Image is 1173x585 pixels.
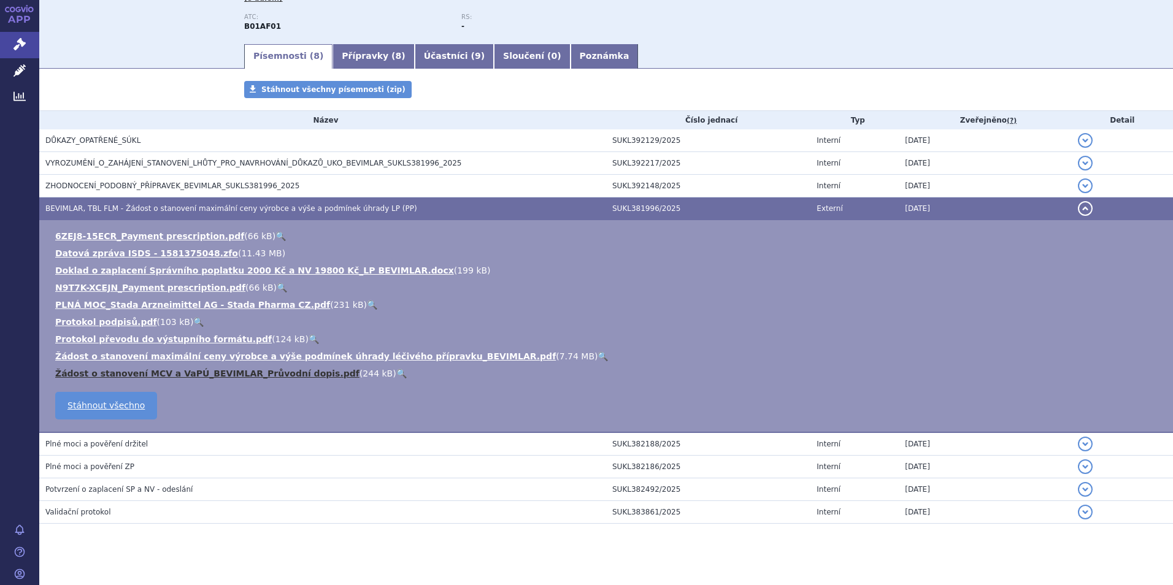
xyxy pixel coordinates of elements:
td: SUKL381996/2025 [606,197,810,220]
span: Plné moci a pověření ZP [45,462,134,471]
span: Potvrzení o zaplacení SP a NV - odeslání [45,485,193,494]
a: Stáhnout všechno [55,392,157,419]
a: Protokol podpisů.pdf [55,317,157,327]
li: ( ) [55,264,1161,277]
a: Stáhnout všechny písemnosti (zip) [244,81,412,98]
span: Interní [817,462,840,471]
td: SUKL382492/2025 [606,478,810,500]
a: Datová zpráva ISDS - 1581375048.zfo [55,248,238,258]
a: Doklad o zaplacení Správního poplatku 2000 Kč a NV 19800 Kč_LP BEVIMLAR.docx [55,266,454,275]
a: PLNÁ MOC_Stada Arzneimittel AG - Stada Pharma CZ.pdf [55,300,330,310]
a: N9T7K-XCEJN_Payment prescription.pdf [55,283,245,292]
span: 11.43 MB [241,248,282,258]
span: 244 kB [363,369,393,378]
span: Interní [817,182,840,190]
td: SUKL382188/2025 [606,432,810,456]
a: 🔍 [396,369,407,378]
button: detail [1078,459,1093,474]
td: [DATE] [899,432,1071,456]
span: Stáhnout všechny písemnosti (zip) [261,85,406,94]
button: detail [1078,505,1093,519]
a: Přípravky (8) [333,44,414,69]
a: 🔍 [193,317,204,327]
span: Interní [817,440,840,448]
a: 🔍 [309,334,319,344]
a: Účastníci (9) [415,44,494,69]
span: 199 kB [457,266,487,275]
td: SUKL392129/2025 [606,129,810,152]
p: ATC: [244,13,449,21]
li: ( ) [55,281,1161,294]
span: Interní [817,508,840,516]
td: [DATE] [899,455,1071,478]
a: 6ZEJ8-15ECR_Payment prescription.pdf [55,231,244,241]
strong: RIVAROXABAN [244,22,281,31]
button: detail [1078,201,1093,216]
abbr: (?) [1007,117,1017,125]
th: Detail [1072,111,1173,129]
span: Interní [817,136,840,145]
th: Zveřejněno [899,111,1071,129]
a: Poznámka [571,44,639,69]
span: ZHODNOCENÍ_PODOBNÝ_PŘÍPRAVEK_BEVIMLAR_SUKLS381996_2025 [45,182,299,190]
a: 🔍 [367,300,377,310]
td: [DATE] [899,151,1071,174]
td: [DATE] [899,478,1071,500]
a: 🔍 [277,283,287,292]
span: 9 [475,51,481,61]
span: 231 kB [334,300,364,310]
span: 8 [313,51,320,61]
li: ( ) [55,350,1161,362]
span: Interní [817,159,840,167]
button: detail [1078,156,1093,170]
span: 66 kB [249,283,274,292]
a: Sloučení (0) [494,44,570,69]
th: Typ [810,111,899,129]
span: 7.74 MB [560,351,594,361]
button: detail [1078,482,1093,497]
span: Externí [817,204,842,213]
li: ( ) [55,367,1161,380]
li: ( ) [55,299,1161,311]
th: Číslo jednací [606,111,810,129]
a: 🔍 [598,351,608,361]
td: [DATE] [899,500,1071,523]
span: Plné moci a pověření držitel [45,440,148,448]
li: ( ) [55,230,1161,242]
a: 🔍 [275,231,286,241]
button: detail [1078,133,1093,148]
span: 124 kB [275,334,306,344]
li: ( ) [55,247,1161,259]
strong: - [461,22,464,31]
td: [DATE] [899,174,1071,197]
td: SUKL383861/2025 [606,500,810,523]
span: 0 [551,51,557,61]
th: Název [39,111,606,129]
a: Protokol převodu do výstupního formátu.pdf [55,334,272,344]
td: [DATE] [899,129,1071,152]
span: VYROZUMĚNÍ_O_ZAHÁJENÍ_STANOVENÍ_LHŮTY_PRO_NAVRHOVÁNÍ_DŮKAZŮ_UKO_BEVIMLAR_SUKLS381996_2025 [45,159,462,167]
li: ( ) [55,333,1161,345]
button: detail [1078,178,1093,193]
span: DŮKAZY_OPATŘENÉ_SÚKL [45,136,140,145]
li: ( ) [55,316,1161,328]
td: SUKL392148/2025 [606,174,810,197]
td: SUKL382186/2025 [606,455,810,478]
td: SUKL392217/2025 [606,151,810,174]
span: 103 kB [160,317,190,327]
td: [DATE] [899,197,1071,220]
span: BEVIMLAR, TBL FLM - Žádost o stanovení maximální ceny výrobce a výše a podmínek úhrady LP (PP) [45,204,417,213]
button: detail [1078,437,1093,451]
a: Žádost o stanovení maximální ceny výrobce a výše podmínek úhrady léčivého přípravku_BEVIMLAR.pdf [55,351,556,361]
span: Interní [817,485,840,494]
p: RS: [461,13,666,21]
span: 66 kB [248,231,272,241]
span: Validační protokol [45,508,111,516]
a: Žádost o stanovení MCV a VaPÚ_BEVIMLAR_Průvodní dopis.pdf [55,369,360,378]
a: Písemnosti (8) [244,44,333,69]
span: 8 [396,51,402,61]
